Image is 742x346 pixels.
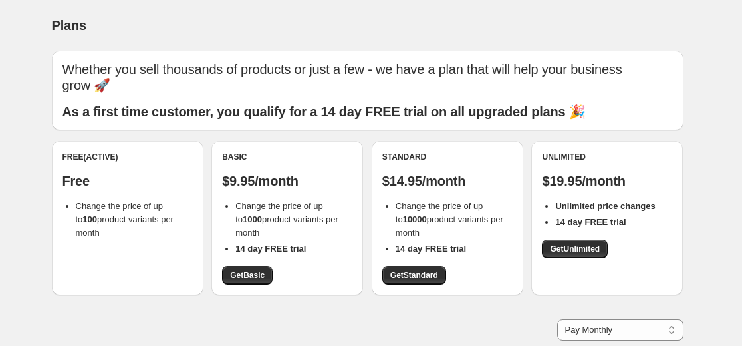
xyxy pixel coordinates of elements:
[62,173,193,189] p: Free
[222,152,352,162] div: Basic
[235,244,306,254] b: 14 day FREE trial
[382,173,513,189] p: $14.95/month
[396,244,466,254] b: 14 day FREE trial
[76,201,174,238] span: Change the price of up to product variants per month
[542,152,672,162] div: Unlimited
[222,266,273,285] a: GetBasic
[396,201,503,238] span: Change the price of up to product variants per month
[542,173,672,189] p: $19.95/month
[555,201,655,211] b: Unlimited price changes
[235,201,338,238] span: Change the price of up to product variants per month
[62,61,673,93] p: Whether you sell thousands of products or just a few - we have a plan that will help your busines...
[550,244,600,254] span: Get Unlimited
[243,214,262,224] b: 1000
[382,266,446,285] a: GetStandard
[542,240,608,258] a: GetUnlimited
[222,173,352,189] p: $9.95/month
[52,18,86,33] span: Plans
[62,104,586,119] b: As a first time customer, you qualify for a 14 day FREE trial on all upgraded plans 🎉
[555,217,626,227] b: 14 day FREE trial
[62,152,193,162] div: Free (Active)
[82,214,97,224] b: 100
[403,214,427,224] b: 10000
[390,270,438,281] span: Get Standard
[382,152,513,162] div: Standard
[230,270,265,281] span: Get Basic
